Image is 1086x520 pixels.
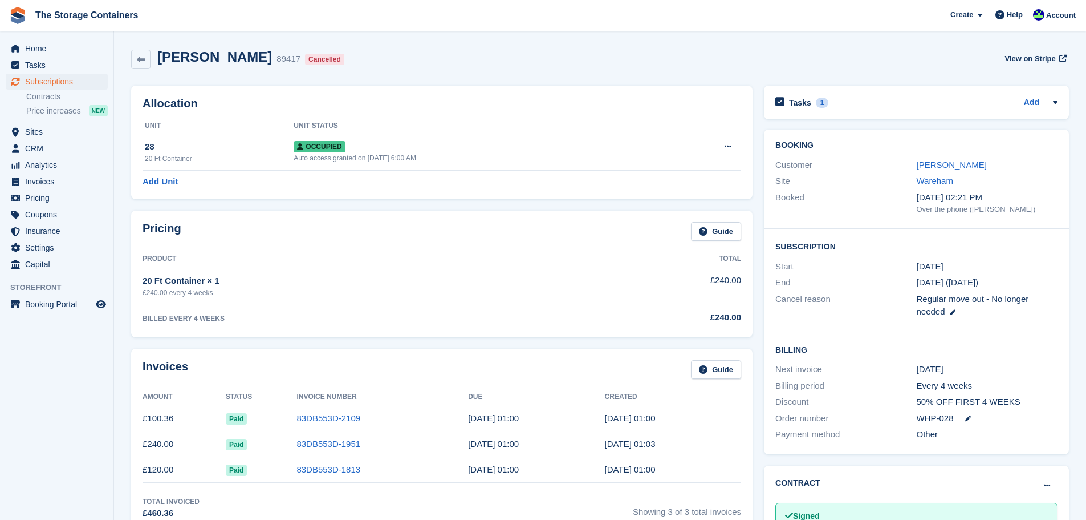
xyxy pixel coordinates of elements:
[917,204,1057,215] div: Over the phone ([PERSON_NAME])
[917,277,979,287] span: [DATE] ([DATE])
[294,153,668,163] div: Auto access granted on [DATE] 6:00 AM
[6,57,108,73] a: menu
[775,276,916,289] div: End
[296,388,468,406] th: Invoice Number
[226,439,247,450] span: Paid
[305,54,344,65] div: Cancelled
[468,465,519,474] time: 2025-06-13 00:00:00 UTC
[143,117,294,135] th: Unit
[6,256,108,272] a: menu
[294,141,345,152] span: Occupied
[1046,10,1076,21] span: Account
[468,388,604,406] th: Due
[577,250,741,268] th: Total
[25,240,93,256] span: Settings
[917,294,1029,317] span: Regular move out - No longer needed
[6,140,108,156] a: menu
[25,207,93,223] span: Coupons
[917,428,1057,441] div: Other
[816,98,829,108] div: 1
[917,396,1057,409] div: 50% OFF FIRST 4 WEEKS
[775,293,916,319] div: Cancel reason
[226,465,247,476] span: Paid
[1007,9,1023,21] span: Help
[775,191,916,215] div: Booked
[145,154,294,164] div: 20 Ft Container
[276,53,300,66] div: 89417
[143,497,200,507] div: Total Invoiced
[25,157,93,173] span: Analytics
[143,97,741,110] h2: Allocation
[605,439,656,449] time: 2025-07-10 00:03:27 UTC
[296,465,360,474] a: 83DB553D-1813
[89,105,108,116] div: NEW
[143,288,577,298] div: £240.00 every 4 weeks
[605,413,656,423] time: 2025-08-07 00:00:12 UTC
[633,497,741,520] span: Showing 3 of 3 total invoices
[25,190,93,206] span: Pricing
[605,388,741,406] th: Created
[6,41,108,57] a: menu
[6,190,108,206] a: menu
[6,223,108,239] a: menu
[25,74,93,90] span: Subscriptions
[143,313,577,324] div: BILLED EVERY 4 WEEKS
[917,191,1057,204] div: [DATE] 02:21 PM
[917,160,987,170] a: [PERSON_NAME]
[26,91,108,102] a: Contracts
[917,380,1057,393] div: Every 4 weeks
[1024,96,1039,110] a: Add
[6,74,108,90] a: menu
[775,396,916,409] div: Discount
[9,7,26,24] img: stora-icon-8386f47178a22dfd0bd8f6a31ec36ba5ce8667c1dd55bd0f319d3a0aa187defe.svg
[143,432,226,457] td: £240.00
[143,507,200,520] div: £460.36
[143,222,181,241] h2: Pricing
[6,174,108,190] a: menu
[157,49,272,65] h2: [PERSON_NAME]
[917,363,1057,376] div: [DATE]
[775,412,916,425] div: Order number
[691,222,741,241] a: Guide
[917,176,953,186] a: Wareham
[143,275,577,288] div: 20 Ft Container × 1
[26,106,81,116] span: Price increases
[94,297,108,311] a: Preview store
[775,175,916,188] div: Site
[25,41,93,57] span: Home
[468,439,519,449] time: 2025-07-11 00:00:00 UTC
[1004,53,1055,65] span: View on Stripe
[775,428,916,441] div: Payment method
[6,240,108,256] a: menu
[143,457,226,483] td: £120.00
[789,98,811,108] h2: Tasks
[6,157,108,173] a: menu
[25,57,93,73] span: Tasks
[1000,49,1069,68] a: View on Stripe
[691,360,741,379] a: Guide
[143,406,226,432] td: £100.36
[6,124,108,140] a: menu
[1033,9,1044,21] img: Stacy Williams
[917,412,954,425] span: WHP-028
[775,477,820,489] h2: Contract
[775,363,916,376] div: Next invoice
[950,9,973,21] span: Create
[605,465,656,474] time: 2025-06-12 00:00:19 UTC
[10,282,113,293] span: Storefront
[775,159,916,172] div: Customer
[775,141,1057,150] h2: Booking
[917,260,943,273] time: 2025-06-12 00:00:00 UTC
[296,439,360,449] a: 83DB553D-1951
[296,413,360,423] a: 83DB553D-2109
[145,140,294,154] div: 28
[25,223,93,239] span: Insurance
[143,250,577,268] th: Product
[6,207,108,223] a: menu
[25,256,93,272] span: Capital
[294,117,668,135] th: Unit Status
[143,175,178,188] a: Add Unit
[31,6,143,25] a: The Storage Containers
[775,260,916,273] div: Start
[577,268,741,304] td: £240.00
